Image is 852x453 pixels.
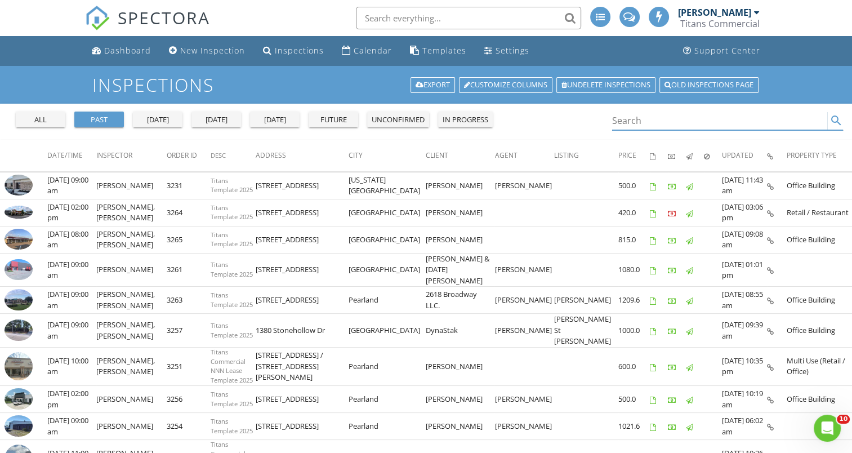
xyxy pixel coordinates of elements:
[554,140,618,171] th: Listing: Not sorted.
[256,347,349,385] td: [STREET_ADDRESS] / [STREET_ADDRESS][PERSON_NAME]
[256,172,349,199] td: [STREET_ADDRESS]
[422,45,466,56] div: Templates
[16,112,65,127] button: all
[167,287,211,314] td: 3263
[679,41,765,61] a: Support Center
[722,140,767,171] th: Updated: Not sorted.
[704,140,722,171] th: Canceled: Not sorted.
[426,413,495,440] td: [PERSON_NAME]
[258,41,328,61] a: Inspections
[167,314,211,348] td: 3257
[367,112,429,127] button: unconfirmed
[96,413,167,440] td: [PERSON_NAME]
[47,386,96,413] td: [DATE] 02:00 pm
[618,413,650,440] td: 1021.6
[443,114,488,126] div: in progress
[256,150,286,160] span: Address
[5,175,33,196] img: 9098557%2Fcover_photos%2Fie5XpGn4M3WomwfaX5EX%2Fsmall.jpeg
[167,172,211,199] td: 3231
[5,289,33,310] img: 9323978%2Fcover_photos%2FGVHqn3tLMpUcvXgYWJcu%2Fsmall.jpg
[618,386,650,413] td: 500.0
[5,229,33,250] img: 9347972%2Fcover_photos%2F9GBm0UaZipdPEfEsZ1xx%2Fsmall.jpg
[349,287,425,314] td: Pearland
[496,45,529,56] div: Settings
[211,390,253,408] span: Titans Template 2025
[426,226,495,253] td: [PERSON_NAME]
[787,287,852,314] td: Office Building
[167,199,211,226] td: 3264
[137,114,178,126] div: [DATE]
[459,77,552,93] a: Customize Columns
[47,140,96,171] th: Date/Time: Not sorted.
[5,415,33,437] img: 9247231%2Fcover_photos%2F1Hc2Eh2ZWBGL46DJrPqb%2Fsmall.jpeg
[96,226,167,253] td: [PERSON_NAME], [PERSON_NAME]
[167,347,211,385] td: 3251
[47,253,96,287] td: [DATE] 09:00 am
[787,140,852,171] th: Property Type: Not sorted.
[256,386,349,413] td: [STREET_ADDRESS]
[722,413,767,440] td: [DATE] 06:02 am
[426,314,495,348] td: DynaStak
[767,140,787,171] th: Inspection Details: Not sorted.
[618,347,650,385] td: 600.0
[787,226,852,253] td: Office Building
[722,386,767,413] td: [DATE] 10:19 am
[5,352,33,380] img: 9240465%2Fcover_photos%2FlKaU07pVbb2x8y0csdRL%2Fsmall.9240465-1755614897649
[167,140,211,171] th: Order ID: Not sorted.
[255,114,295,126] div: [DATE]
[494,140,554,171] th: Agent: Not sorted.
[79,114,119,126] div: past
[618,226,650,253] td: 815.0
[618,314,650,348] td: 1000.0
[256,314,349,348] td: 1380 Stonehollow Dr
[211,417,253,435] span: Titans Template 2025
[349,347,425,385] td: Pearland
[494,287,554,314] td: [PERSON_NAME]
[104,45,151,56] div: Dashboard
[5,388,33,410] img: 9275297%2Freports%2Fbe46190d-6269-4957-8d82-d4eca8ab9c35%2Fcover_photos%2FEfcr93ogg6mBGLetNOPm%2F...
[650,140,668,171] th: Agreements signed: Not sorted.
[167,226,211,253] td: 3265
[96,172,167,199] td: [PERSON_NAME]
[556,77,655,93] a: Undelete inspections
[618,172,650,199] td: 500.0
[96,253,167,287] td: [PERSON_NAME]
[96,150,132,160] span: Inspector
[554,150,578,160] span: Listing
[349,140,425,171] th: City: Not sorted.
[85,15,210,39] a: SPECTORA
[74,112,124,127] button: past
[47,226,96,253] td: [DATE] 08:00 am
[787,386,852,413] td: Office Building
[47,347,96,385] td: [DATE] 10:00 am
[167,386,211,413] td: 3256
[96,140,167,171] th: Inspector: Not sorted.
[480,41,534,61] a: Settings
[191,112,241,127] button: [DATE]
[426,150,448,160] span: Client
[87,41,155,61] a: Dashboard
[678,7,751,18] div: [PERSON_NAME]
[118,6,210,29] span: SPECTORA
[722,150,753,160] span: Updated
[5,319,33,341] img: 9299837%2Fcover_photos%2F7ieFHoFC577LjrvFjO5W%2Fsmall.jpeg
[167,150,197,160] span: Order ID
[494,413,554,440] td: [PERSON_NAME]
[668,140,686,171] th: Paid: Not sorted.
[694,45,760,56] div: Support Center
[438,112,493,127] button: in progress
[722,314,767,348] td: [DATE] 09:39 am
[787,314,852,348] td: Office Building
[787,172,852,199] td: Office Building
[405,41,471,61] a: Templates
[618,287,650,314] td: 1209.6
[722,172,767,199] td: [DATE] 11:43 am
[20,114,61,126] div: all
[5,259,33,281] img: 9318001%2Fcover_photos%2F5PkxmTVolvdn9vvU1wVJ%2Fsmall.jpeg
[211,140,256,171] th: Desc: Not sorted.
[349,172,425,199] td: [US_STATE][GEOGRAPHIC_DATA]
[494,172,554,199] td: [PERSON_NAME]
[680,18,760,29] div: Titans Commercial
[313,114,354,126] div: future
[180,45,245,56] div: New Inspection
